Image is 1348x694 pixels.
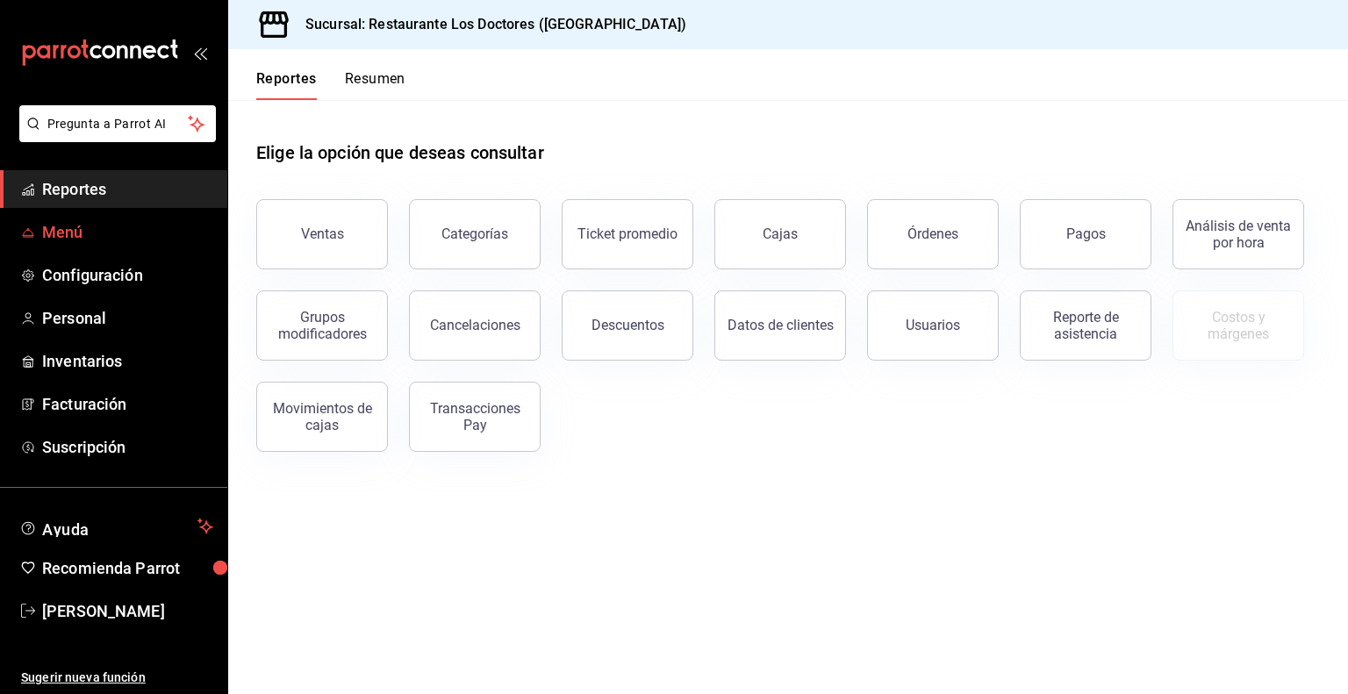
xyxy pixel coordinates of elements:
span: Inventarios [42,349,213,373]
button: Órdenes [867,199,999,269]
div: Costos y márgenes [1184,309,1293,342]
button: Pagos [1020,199,1151,269]
h1: Elige la opción que deseas consultar [256,140,544,166]
div: Cancelaciones [430,317,520,333]
div: Datos de clientes [728,317,834,333]
div: Movimientos de cajas [268,400,376,433]
span: Ayuda [42,516,190,537]
button: Resumen [345,70,405,100]
span: Personal [42,306,213,330]
button: Categorías [409,199,541,269]
div: Grupos modificadores [268,309,376,342]
div: Ventas [301,225,344,242]
button: Contrata inventarios para ver este reporte [1172,290,1304,361]
div: Órdenes [907,225,958,242]
button: Ventas [256,199,388,269]
span: Reportes [42,177,213,201]
button: Usuarios [867,290,999,361]
span: Menú [42,220,213,244]
span: Facturación [42,392,213,416]
div: Usuarios [906,317,960,333]
span: Recomienda Parrot [42,556,213,580]
button: Datos de clientes [714,290,846,361]
span: [PERSON_NAME] [42,599,213,623]
span: Pregunta a Parrot AI [47,115,189,133]
span: Configuración [42,263,213,287]
div: Ticket promedio [577,225,678,242]
button: Grupos modificadores [256,290,388,361]
div: Categorías [441,225,508,242]
button: Ticket promedio [562,199,693,269]
div: navigation tabs [256,70,405,100]
h3: Sucursal: Restaurante Los Doctores ([GEOGRAPHIC_DATA]) [291,14,686,35]
button: Movimientos de cajas [256,382,388,452]
button: open_drawer_menu [193,46,207,60]
span: Suscripción [42,435,213,459]
div: Reporte de asistencia [1031,309,1140,342]
button: Descuentos [562,290,693,361]
div: Pagos [1066,225,1106,242]
div: Descuentos [592,317,664,333]
button: Transacciones Pay [409,382,541,452]
a: Pregunta a Parrot AI [12,127,216,146]
button: Análisis de venta por hora [1172,199,1304,269]
button: Cancelaciones [409,290,541,361]
div: Transacciones Pay [420,400,529,433]
button: Reporte de asistencia [1020,290,1151,361]
div: Análisis de venta por hora [1184,218,1293,251]
a: Cajas [714,199,846,269]
span: Sugerir nueva función [21,669,213,687]
div: Cajas [763,224,799,245]
button: Reportes [256,70,317,100]
button: Pregunta a Parrot AI [19,105,216,142]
